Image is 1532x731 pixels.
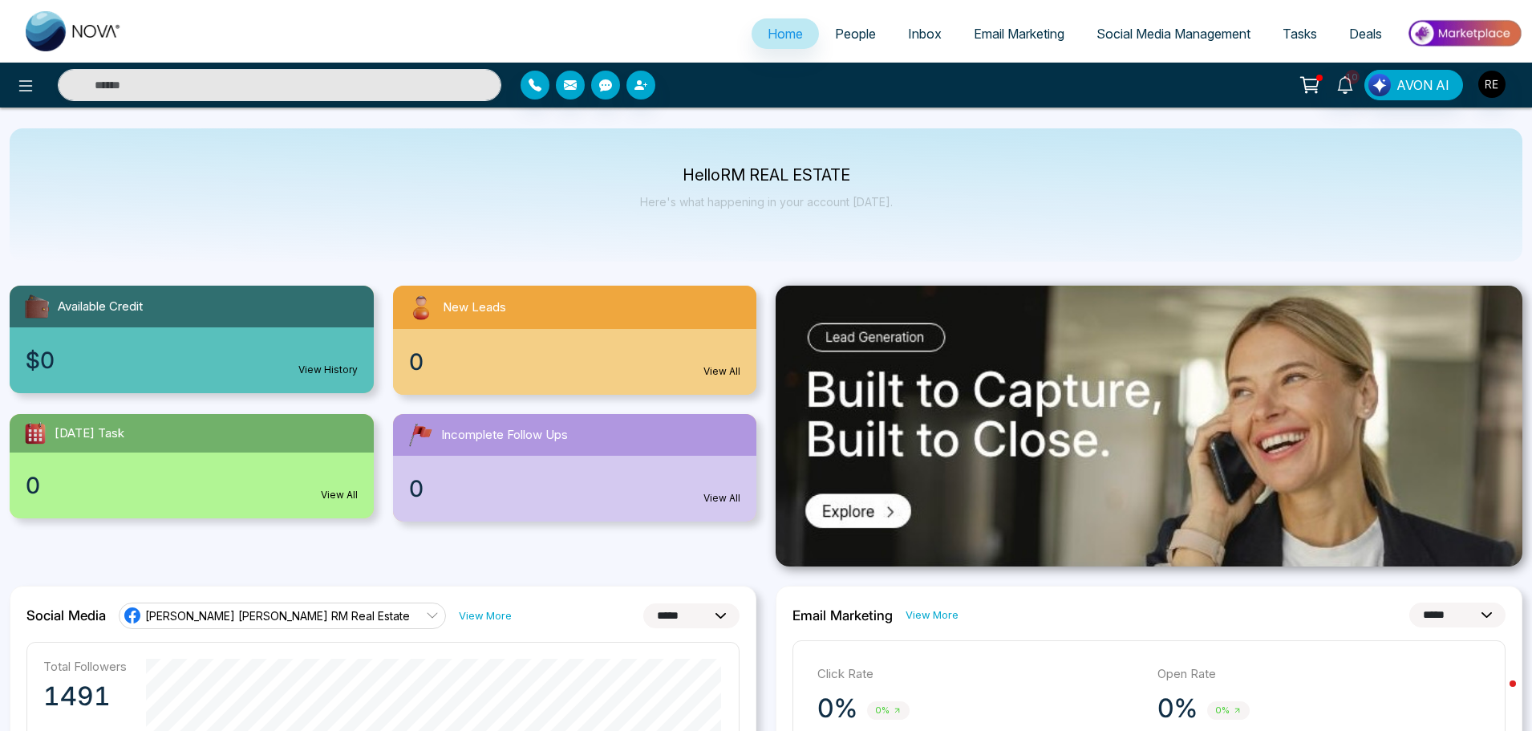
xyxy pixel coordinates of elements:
[819,18,892,49] a: People
[835,26,876,42] span: People
[1478,71,1506,98] img: User Avatar
[1096,26,1250,42] span: Social Media Management
[441,426,568,445] span: Incomplete Follow Ups
[26,11,122,51] img: Nova CRM Logo
[1406,15,1522,51] img: Market-place.gif
[1396,75,1449,95] span: AVON AI
[459,608,512,623] a: View More
[26,343,55,377] span: $0
[908,26,942,42] span: Inbox
[640,195,893,209] p: Here's what happening in your account [DATE].
[1157,692,1198,725] p: 0%
[321,488,358,502] a: View All
[43,659,127,674] p: Total Followers
[958,18,1080,49] a: Email Marketing
[703,364,740,379] a: View All
[22,420,48,446] img: todayTask.svg
[1333,18,1398,49] a: Deals
[1157,665,1481,684] p: Open Rate
[867,701,910,720] span: 0%
[752,18,819,49] a: Home
[26,607,106,623] h2: Social Media
[640,169,893,182] p: Hello RM REAL ESTATE
[298,363,358,377] a: View History
[1080,18,1267,49] a: Social Media Management
[22,292,51,321] img: availableCredit.svg
[58,298,143,316] span: Available Credit
[383,286,767,395] a: New Leads0View All
[892,18,958,49] a: Inbox
[1267,18,1333,49] a: Tasks
[1207,701,1250,720] span: 0%
[409,345,424,379] span: 0
[817,665,1141,684] p: Click Rate
[26,469,40,502] span: 0
[776,286,1522,567] img: .
[443,298,506,317] span: New Leads
[1368,74,1391,96] img: Lead Flow
[383,414,767,522] a: Incomplete Follow Ups0View All
[768,26,803,42] span: Home
[55,424,124,443] span: [DATE] Task
[974,26,1064,42] span: Email Marketing
[1345,70,1360,84] span: 10
[43,680,127,713] p: 1491
[703,491,740,506] a: View All
[406,292,436,323] img: newLeads.svg
[1364,70,1463,100] button: AVON AI
[1326,70,1364,98] a: 10
[406,420,435,449] img: followUps.svg
[906,607,959,623] a: View More
[1283,26,1317,42] span: Tasks
[792,607,893,623] h2: Email Marketing
[1477,676,1516,715] iframe: Intercom live chat
[817,692,857,725] p: 0%
[145,608,410,623] span: [PERSON_NAME] [PERSON_NAME] RM Real Estate
[409,472,424,506] span: 0
[1349,26,1382,42] span: Deals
